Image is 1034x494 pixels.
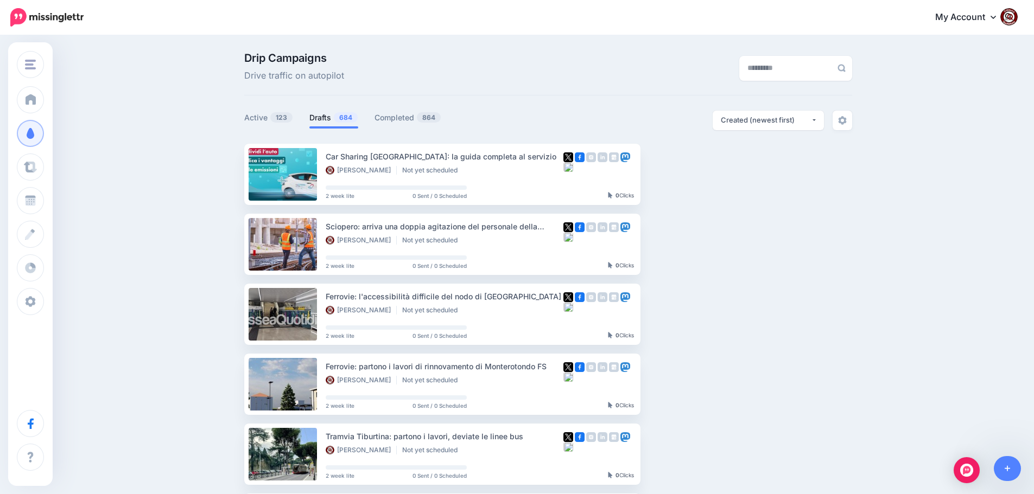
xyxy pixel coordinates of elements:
[575,292,585,302] img: facebook-square.png
[954,457,980,483] div: Open Intercom Messenger
[413,263,467,268] span: 0 Sent / 0 Scheduled
[563,372,573,382] img: bluesky-grey-square.png
[25,60,36,69] img: menu.png
[402,236,463,245] li: Not yet scheduled
[244,111,293,124] a: Active123
[402,376,463,384] li: Not yet scheduled
[616,332,619,338] b: 0
[924,4,1018,31] a: My Account
[598,292,607,302] img: linkedin-grey-square.png
[598,152,607,162] img: linkedin-grey-square.png
[616,402,619,408] b: 0
[563,232,573,242] img: bluesky-grey-square.png
[326,236,397,245] li: [PERSON_NAME]
[563,292,573,302] img: twitter-square.png
[326,430,563,442] div: Tramvia Tiburtina: partono i lavori, deviate le linee bus
[575,432,585,442] img: facebook-square.png
[608,193,634,199] div: Clicks
[616,262,619,268] b: 0
[575,152,585,162] img: facebook-square.png
[586,432,596,442] img: instagram-grey-square.png
[608,472,634,479] div: Clicks
[413,333,467,338] span: 0 Sent / 0 Scheduled
[586,362,596,372] img: instagram-grey-square.png
[326,150,563,163] div: Car Sharing [GEOGRAPHIC_DATA]: la guida completa al servizio
[326,403,354,408] span: 2 week lite
[326,263,354,268] span: 2 week lite
[608,402,634,409] div: Clicks
[244,69,344,83] span: Drive traffic on autopilot
[413,473,467,478] span: 0 Sent / 0 Scheduled
[620,362,630,372] img: mastodon-square.png
[586,222,596,232] img: instagram-grey-square.png
[598,222,607,232] img: linkedin-grey-square.png
[563,222,573,232] img: twitter-square.png
[270,112,293,123] span: 123
[563,442,573,452] img: bluesky-grey-square.png
[609,292,619,302] img: google_business-grey-square.png
[586,152,596,162] img: instagram-grey-square.png
[608,402,613,408] img: pointer-grey-darker.png
[608,472,613,478] img: pointer-grey-darker.png
[244,53,344,63] span: Drip Campaigns
[375,111,441,124] a: Completed864
[575,362,585,372] img: facebook-square.png
[620,152,630,162] img: mastodon-square.png
[402,166,463,175] li: Not yet scheduled
[608,332,613,338] img: pointer-grey-darker.png
[620,292,630,302] img: mastodon-square.png
[326,290,563,303] div: Ferrovie: l'accessibilità difficile del nodo di [GEOGRAPHIC_DATA]
[563,302,573,312] img: bluesky-grey-square.png
[326,360,563,373] div: Ferrovie: partono i lavori di rinnovamento di Monterotondo FS
[598,362,607,372] img: linkedin-grey-square.png
[838,116,847,125] img: settings-grey.png
[620,432,630,442] img: mastodon-square.png
[563,432,573,442] img: twitter-square.png
[326,306,397,315] li: [PERSON_NAME]
[402,306,463,315] li: Not yet scheduled
[609,222,619,232] img: google_business-grey-square.png
[417,112,441,123] span: 864
[326,193,354,198] span: 2 week lite
[586,292,596,302] img: instagram-grey-square.png
[326,446,397,454] li: [PERSON_NAME]
[563,152,573,162] img: twitter-square.png
[616,192,619,198] b: 0
[616,472,619,478] b: 0
[598,432,607,442] img: linkedin-grey-square.png
[608,332,634,339] div: Clicks
[413,193,467,198] span: 0 Sent / 0 Scheduled
[326,220,563,233] div: Sciopero: arriva una doppia agitazione del personale della manutenzione e degli appalti ferroviari
[402,446,463,454] li: Not yet scheduled
[609,362,619,372] img: google_business-grey-square.png
[609,432,619,442] img: google_business-grey-square.png
[326,166,397,175] li: [PERSON_NAME]
[326,376,397,384] li: [PERSON_NAME]
[608,192,613,198] img: pointer-grey-darker.png
[608,262,634,269] div: Clicks
[563,362,573,372] img: twitter-square.png
[609,152,619,162] img: google_business-grey-square.png
[309,111,358,124] a: Drafts684
[326,473,354,478] span: 2 week lite
[608,262,613,268] img: pointer-grey-darker.png
[413,403,467,408] span: 0 Sent / 0 Scheduled
[721,115,811,125] div: Created (newest first)
[620,222,630,232] img: mastodon-square.png
[563,162,573,172] img: bluesky-grey-square.png
[326,333,354,338] span: 2 week lite
[575,222,585,232] img: facebook-square.png
[10,8,84,27] img: Missinglettr
[334,112,358,123] span: 684
[838,64,846,72] img: search-grey-6.png
[713,111,824,130] button: Created (newest first)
